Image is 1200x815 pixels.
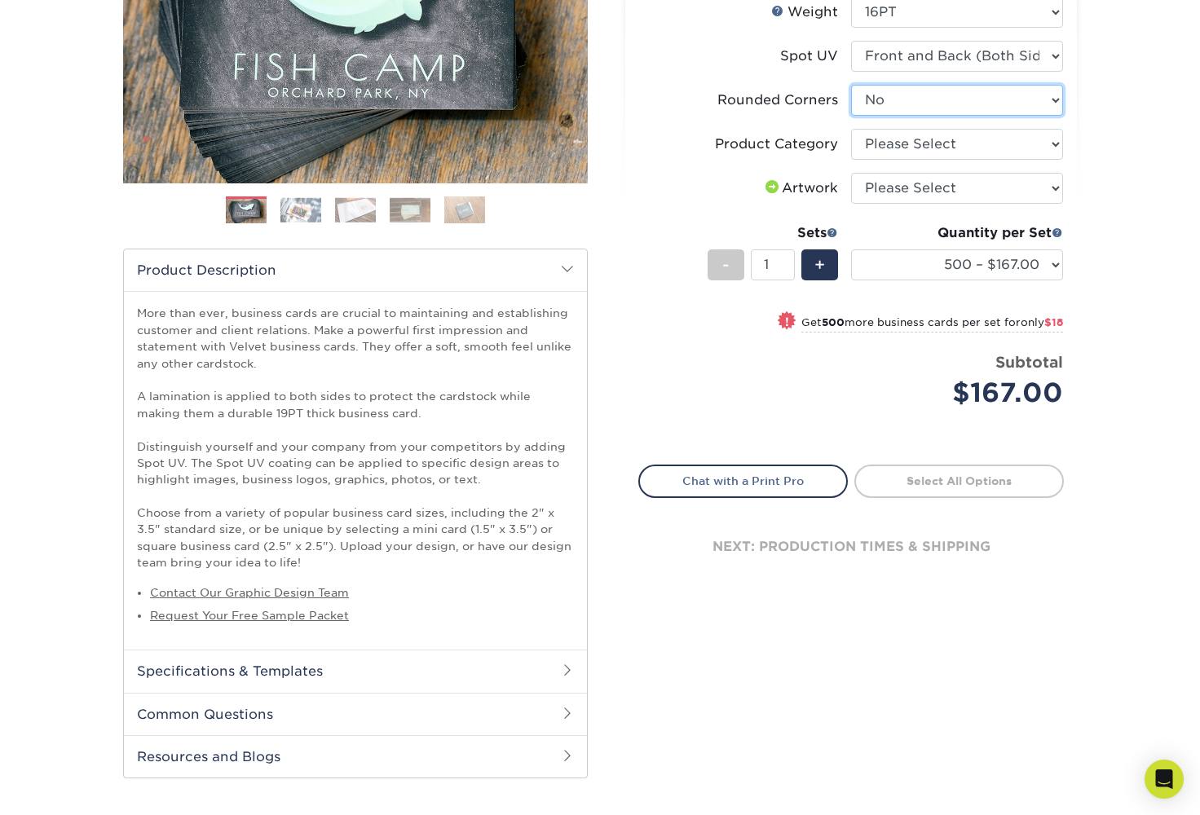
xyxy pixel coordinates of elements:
[638,498,1064,596] div: next: production times & shipping
[814,253,825,277] span: +
[390,197,430,222] img: Business Cards 04
[717,90,838,110] div: Rounded Corners
[801,316,1063,333] small: Get more business cards per set for
[762,178,838,198] div: Artwork
[851,223,1063,243] div: Quantity per Set
[124,650,587,692] h2: Specifications & Templates
[995,353,1063,371] strong: Subtotal
[722,253,730,277] span: -
[124,249,587,291] h2: Product Description
[124,735,587,778] h2: Resources and Blogs
[1021,316,1063,328] span: only
[1145,760,1184,799] div: Open Intercom Messenger
[150,609,349,622] a: Request Your Free Sample Packet
[771,2,838,22] div: Weight
[638,465,848,497] a: Chat with a Print Pro
[715,134,838,154] div: Product Category
[854,465,1064,497] a: Select All Options
[124,693,587,735] h2: Common Questions
[4,765,139,809] iframe: Google Customer Reviews
[785,313,789,330] span: !
[137,305,574,570] p: More than ever, business cards are crucial to maintaining and establishing customer and client re...
[780,46,838,66] div: Spot UV
[226,191,267,231] img: Business Cards 01
[150,586,349,599] a: Contact Our Graphic Design Team
[335,197,376,222] img: Business Cards 03
[863,373,1063,412] div: $167.00
[1044,316,1063,328] span: $18
[822,316,845,328] strong: 500
[708,223,838,243] div: Sets
[444,196,485,224] img: Business Cards 05
[280,197,321,222] img: Business Cards 02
